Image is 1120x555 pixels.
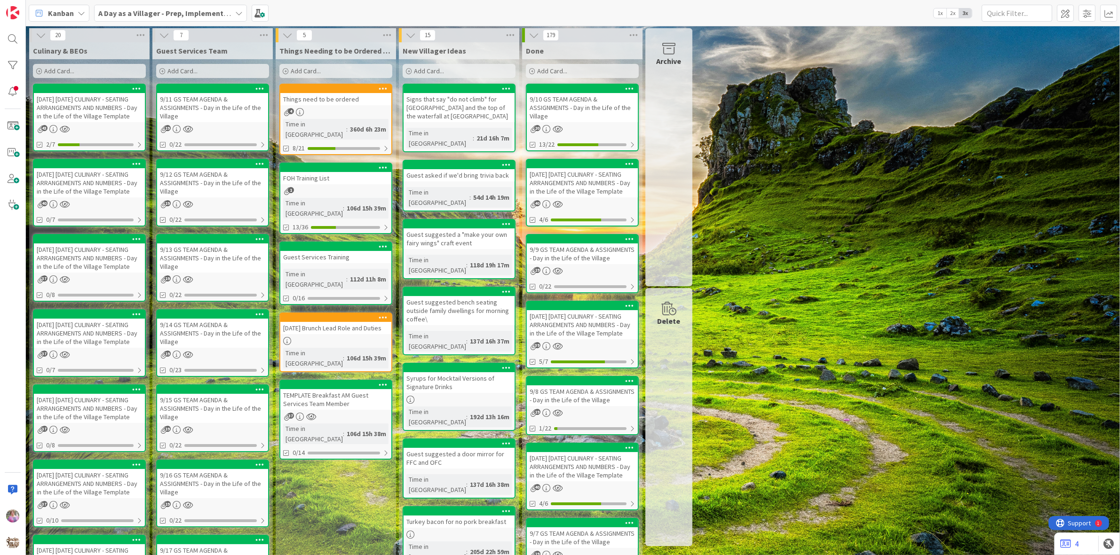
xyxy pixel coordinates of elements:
div: 1 [49,4,51,11]
a: 9/8 GS TEAM AGENDA & ASSIGNMENTS - Day in the Life of the Village1/22 [526,376,639,435]
div: Guest suggested a door mirror for FFC and OFC [404,439,515,469]
div: Time in [GEOGRAPHIC_DATA] [406,474,466,495]
a: Signs that say "do not climb" for [GEOGRAPHIC_DATA] and the top of the waterfall at [GEOGRAPHIC_D... [403,84,516,152]
span: 0/14 [293,448,305,458]
span: 19 [165,275,171,281]
div: 9/12 GS TEAM AGENDA & ASSIGNMENTS - Day in the Life of the Village [157,168,268,197]
span: 19 [165,501,171,507]
div: FOH Training List [280,172,391,184]
span: 0/7 [46,215,55,225]
a: [DATE] [DATE] CULINARY - SEATING ARRANGEMENTS AND NUMBERS - Day in the Life of the Village Templa... [33,309,146,377]
div: 9/9 GS TEAM AGENDA & ASSIGNMENTS - Day in the Life of the Village [527,235,638,264]
span: 0/16 [293,293,305,303]
div: Things need to be ordered [280,85,391,105]
span: 37 [41,426,48,432]
div: Syrups for Mocktail Versions of Signature Drinks [404,372,515,393]
div: 9/16 GS TEAM AGENDA & ASSIGNMENTS - Day in the Life of the Village [157,461,268,498]
div: 9/15 GS TEAM AGENDA & ASSIGNMENTS - Day in the Life of the Village [157,385,268,423]
a: [DATE] [DATE] CULINARY - SEATING ARRANGEMENTS AND NUMBERS - Day in the Life of the Village Templa... [33,234,146,302]
b: A Day as a Villager - Prep, Implement and Execute [98,8,266,18]
span: 0/22 [539,281,551,291]
img: Visit kanbanzone.com [6,6,19,19]
div: 9/11 GS TEAM AGENDA & ASSIGNMENTS - Day in the Life of the Village [157,85,268,122]
div: 9/11 GS TEAM AGENDA & ASSIGNMENTS - Day in the Life of the Village [157,93,268,122]
span: 19 [165,351,171,357]
div: [DATE] [DATE] CULINARY - SEATING ARRANGEMENTS AND NUMBERS - Day in the Life of the Village Template [527,160,638,197]
a: FOH Training ListTime in [GEOGRAPHIC_DATA]:106d 15h 39m13/36 [279,163,392,234]
span: 13/36 [293,222,308,232]
a: 9/16 GS TEAM AGENDA & ASSIGNMENTS - Day in the Life of the Village0/22 [156,460,269,527]
a: 9/10 GS TEAM AGENDA & ASSIGNMENTS - Day in the Life of the Village13/22 [526,84,639,151]
span: 4 [288,108,294,114]
div: [DATE] [DATE] CULINARY - SEATING ARRANGEMENTS AND NUMBERS - Day in the Life of the Village Template [34,235,145,273]
a: Guest suggested bench seating outside family dwellings for morning coffee\Time in [GEOGRAPHIC_DAT... [403,287,516,355]
div: Time in [GEOGRAPHIC_DATA] [283,269,346,289]
div: 106d 15h 38m [344,429,389,439]
span: : [343,203,344,213]
a: Things need to be orderedTime in [GEOGRAPHIC_DATA]:360d 6h 23m8/21 [279,84,392,155]
span: : [469,192,471,203]
span: : [466,336,468,346]
span: 37 [41,351,48,357]
div: Turkey bacon for no pork breakfast [404,507,515,528]
a: [DATE] [DATE] CULINARY - SEATING ARRANGEMENTS AND NUMBERS - Day in the Life of the Village Templa... [33,384,146,452]
div: [DATE] [DATE] CULINARY - SEATING ARRANGEMENTS AND NUMBERS - Day in the Life of the Village Template [34,168,145,197]
div: 9/7 GS TEAM AGENDA & ASSIGNMENTS - Day in the Life of the Village [527,527,638,548]
span: 179 [543,30,559,41]
div: 137d 16h 38m [468,479,512,490]
span: 0/22 [169,290,182,300]
div: Time in [GEOGRAPHIC_DATA] [406,187,469,208]
div: Time in [GEOGRAPHIC_DATA] [283,348,343,368]
a: 9/13 GS TEAM AGENDA & ASSIGNMENTS - Day in the Life of the Village0/22 [156,234,269,302]
div: 9/14 GS TEAM AGENDA & ASSIGNMENTS - Day in the Life of the Village [157,310,268,348]
div: Time in [GEOGRAPHIC_DATA] [283,423,343,444]
span: 0/22 [169,516,182,525]
span: Done [526,46,544,55]
span: 20 [50,30,66,41]
div: Signs that say "do not climb" for [GEOGRAPHIC_DATA] and the top of the waterfall at [GEOGRAPHIC_D... [404,93,515,122]
span: Add Card... [44,67,74,75]
div: [DATE] [DATE] CULINARY - SEATING ARRANGEMENTS AND NUMBERS - Day in the Life of the Village Template [527,452,638,481]
a: 9/11 GS TEAM AGENDA & ASSIGNMENTS - Day in the Life of the Village0/22 [156,84,269,151]
span: : [346,124,348,134]
span: 37 [288,413,294,419]
span: 0/10 [46,516,58,525]
span: New Villager Ideas [403,46,466,55]
span: 3x [959,8,972,18]
div: [DATE] [DATE] CULINARY - SEATING ARRANGEMENTS AND NUMBERS - Day in the Life of the Village Template [34,394,145,423]
span: Guest Services Team [156,46,228,55]
div: Guest suggested bench seating outside family dwellings for morning coffee\ [404,288,515,325]
a: Guest suggested a door mirror for FFC and OFCTime in [GEOGRAPHIC_DATA]:137d 16h 38m [403,438,516,499]
a: [DATE] [DATE] CULINARY - SEATING ARRANGEMENTS AND NUMBERS - Day in the Life of the Village Templa... [526,159,639,227]
div: [DATE] [DATE] CULINARY - SEATING ARRANGEMENTS AND NUMBERS - Day in the Life of the Village Template [34,243,145,273]
span: 2/7 [46,140,55,149]
span: 1/22 [539,423,551,433]
div: [DATE] [DATE] CULINARY - SEATING ARRANGEMENTS AND NUMBERS - Day in the Life of the Village Template [34,469,145,498]
div: 9/7 GS TEAM AGENDA & ASSIGNMENTS - Day in the Life of the Village [527,519,638,548]
div: TEMPLATE Breakfast AM Guest Services Team Member [280,389,391,410]
span: Culinary & BEOs [33,46,87,55]
span: 1x [934,8,946,18]
div: 9/8 GS TEAM AGENDA & ASSIGNMENTS - Day in the Life of the Village [527,377,638,406]
input: Quick Filter... [982,5,1052,22]
div: 9/9 GS TEAM AGENDA & ASSIGNMENTS - Day in the Life of the Village [527,243,638,264]
a: Guest Services TrainingTime in [GEOGRAPHIC_DATA]:112d 11h 8m0/16 [279,242,392,305]
span: 1 [288,187,294,193]
span: Add Card... [167,67,198,75]
span: : [343,353,344,363]
span: 40 [534,484,540,490]
span: : [466,412,468,422]
span: 19 [165,426,171,432]
span: : [343,429,344,439]
div: Time in [GEOGRAPHIC_DATA] [406,331,466,352]
div: [DATE] [DATE] CULINARY - SEATING ARRANGEMENTS AND NUMBERS - Day in the Life of the Village Template [34,93,145,122]
div: Time in [GEOGRAPHIC_DATA] [283,198,343,219]
span: 19 [534,267,540,273]
div: 106d 15h 39m [344,203,389,213]
span: Add Card... [414,67,444,75]
div: 118d 19h 17m [468,260,512,270]
span: 5 [296,30,312,41]
div: [DATE] Brunch Lead Role and Duties [280,313,391,334]
span: 4/6 [539,215,548,225]
div: 21d 16h 7m [474,133,512,143]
